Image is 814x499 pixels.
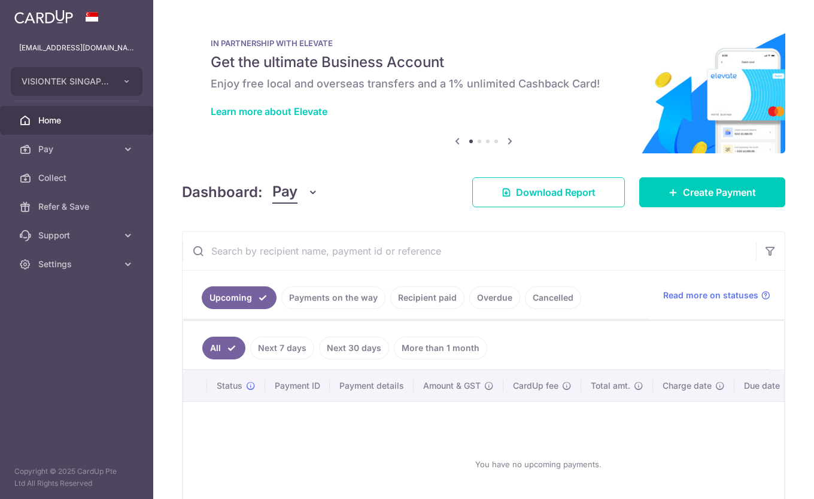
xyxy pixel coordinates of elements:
[525,286,581,309] a: Cancelled
[38,114,117,126] span: Home
[182,19,785,153] img: Renovation banner
[390,286,464,309] a: Recipient paid
[38,143,117,155] span: Pay
[516,185,596,199] span: Download Report
[211,38,757,48] p: IN PARTNERSHIP WITH ELEVATE
[38,258,117,270] span: Settings
[472,177,625,207] a: Download Report
[211,77,757,91] h6: Enjoy free local and overseas transfers and a 1% unlimited Cashback Card!
[183,232,756,270] input: Search by recipient name, payment id or reference
[182,182,263,203] h4: Dashboard:
[319,337,389,359] a: Next 30 days
[663,380,712,392] span: Charge date
[281,286,385,309] a: Payments on the way
[272,181,318,204] button: Pay
[423,380,481,392] span: Amount & GST
[202,337,245,359] a: All
[469,286,520,309] a: Overdue
[663,289,758,301] span: Read more on statuses
[19,42,134,54] p: [EMAIL_ADDRESS][DOMAIN_NAME]
[11,67,142,96] button: VISIONTEK SINGAPORE PTE. LTD.
[639,177,785,207] a: Create Payment
[22,75,110,87] span: VISIONTEK SINGAPORE PTE. LTD.
[202,286,277,309] a: Upcoming
[330,370,414,401] th: Payment details
[38,201,117,213] span: Refer & Save
[591,380,630,392] span: Total amt.
[513,380,558,392] span: CardUp fee
[394,337,487,359] a: More than 1 month
[663,289,770,301] a: Read more on statuses
[38,172,117,184] span: Collect
[744,380,780,392] span: Due date
[265,370,330,401] th: Payment ID
[272,181,297,204] span: Pay
[737,463,802,493] iframe: Opens a widget where you can find more information
[38,229,117,241] span: Support
[14,10,73,24] img: CardUp
[683,185,756,199] span: Create Payment
[211,53,757,72] h5: Get the ultimate Business Account
[217,380,242,392] span: Status
[211,105,327,117] a: Learn more about Elevate
[250,337,314,359] a: Next 7 days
